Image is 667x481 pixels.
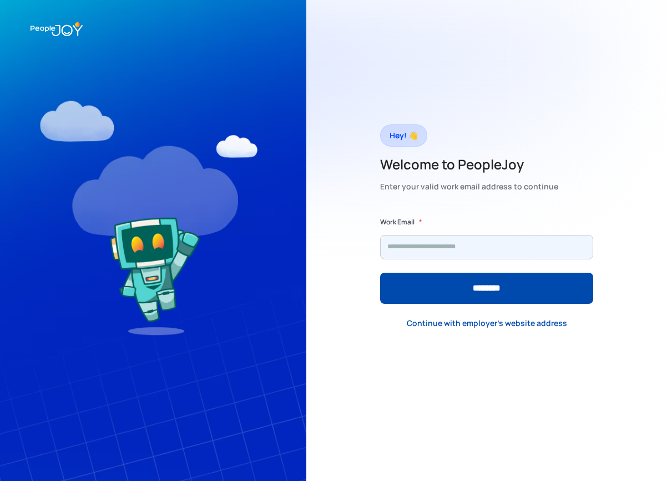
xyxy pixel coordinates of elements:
[380,217,593,304] form: Form
[380,217,415,228] label: Work Email
[380,179,558,194] div: Enter your valid work email address to continue
[390,128,418,143] div: Hey! 👋
[407,318,567,329] div: Continue with employer's website address
[398,312,576,335] a: Continue with employer's website address
[380,156,558,173] h2: Welcome to PeopleJoy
